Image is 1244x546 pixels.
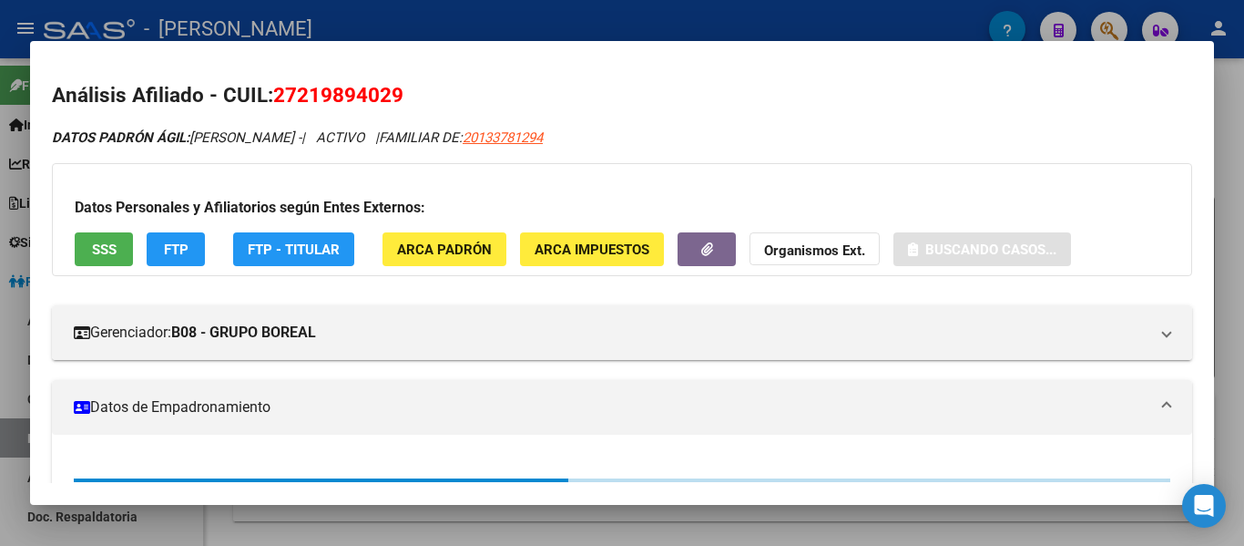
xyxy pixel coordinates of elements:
[75,232,133,266] button: SSS
[233,232,354,266] button: FTP - Titular
[1182,484,1226,528] div: Open Intercom Messenger
[92,242,117,258] span: SSS
[535,242,649,258] span: ARCA Impuestos
[520,232,664,266] button: ARCA Impuestos
[74,397,1148,418] mat-panel-title: Datos de Empadronamiento
[52,435,1192,526] div: Datos de Empadronamiento
[74,322,1148,344] mat-panel-title: Gerenciador:
[75,197,1169,219] h3: Datos Personales y Afiliatorios según Entes Externos:
[52,129,189,146] strong: DATOS PADRÓN ÁGIL:
[382,232,506,266] button: ARCA Padrón
[164,242,189,258] span: FTP
[379,129,543,146] span: FAMILIAR DE:
[147,232,205,266] button: FTP
[463,129,543,146] span: 20133781294
[52,80,1192,111] h2: Análisis Afiliado - CUIL:
[248,242,340,258] span: FTP - Titular
[273,83,403,107] span: 27219894029
[397,242,492,258] span: ARCA Padrón
[52,305,1192,360] mat-expansion-panel-header: Gerenciador:B08 - GRUPO BOREAL
[52,129,301,146] span: [PERSON_NAME] -
[749,232,880,266] button: Organismos Ext.
[764,242,865,259] strong: Organismos Ext.
[925,242,1056,258] span: Buscando casos...
[171,322,316,344] strong: B08 - GRUPO BOREAL
[52,380,1192,435] mat-expansion-panel-header: Datos de Empadronamiento
[893,232,1071,266] button: Buscando casos...
[52,129,543,146] i: | ACTIVO |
